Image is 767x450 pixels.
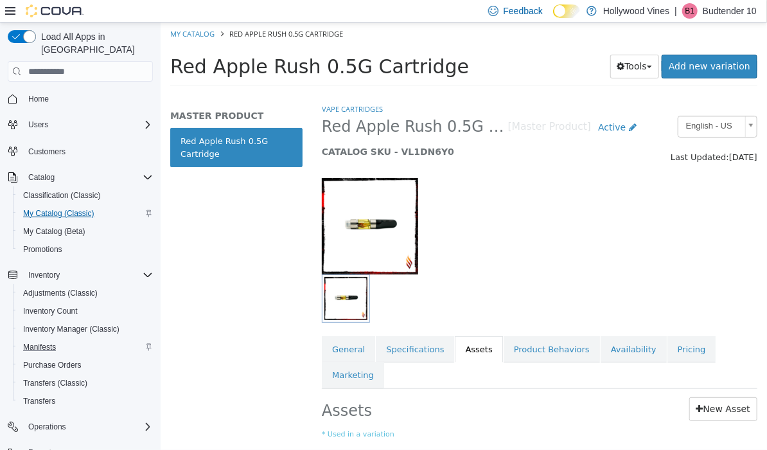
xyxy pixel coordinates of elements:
span: Inventory Count [23,306,78,316]
a: Transfers (Classic) [18,375,93,391]
span: Classification (Classic) [23,190,101,201]
button: Tools [450,32,499,56]
a: Classification (Classic) [18,188,106,203]
span: Home [23,91,153,107]
span: Catalog [28,172,55,183]
p: Budtender 10 [703,3,757,19]
span: Users [23,117,153,132]
button: Transfers [13,392,158,410]
span: Classification (Classic) [18,188,153,203]
span: Inventory Count [18,303,153,319]
span: Red Apple Rush 0.5G Cartridge [69,6,182,16]
span: Transfers (Classic) [18,375,153,391]
span: My Catalog (Classic) [18,206,153,221]
a: Inventory Manager (Classic) [18,321,125,337]
span: Feedback [504,4,543,17]
span: Promotions [18,242,153,257]
span: Operations [23,419,153,435]
span: Load All Apps in [GEOGRAPHIC_DATA] [36,30,153,56]
p: | [674,3,677,19]
button: Inventory Manager (Classic) [13,320,158,338]
a: Add new variation [501,32,597,56]
a: Adjustments (Classic) [18,285,103,301]
button: Promotions [13,240,158,258]
button: Adjustments (Classic) [13,284,158,302]
button: Home [3,89,158,108]
a: Transfers [18,393,60,409]
span: Operations [28,422,66,432]
button: Classification (Classic) [13,186,158,204]
h5: CATALOG SKU - VL1DN6Y0 [161,123,483,135]
a: Customers [23,144,71,159]
a: Manifests [18,339,61,355]
span: Transfers (Classic) [23,378,87,388]
span: Inventory [23,267,153,283]
span: Active [437,100,465,110]
span: Transfers [23,396,55,406]
a: Assets [294,314,342,341]
span: Inventory Manager (Classic) [23,324,119,334]
span: Customers [28,147,66,157]
a: My Catalog (Classic) [18,206,100,221]
small: * Used in a variation [161,407,597,418]
button: Users [3,116,158,134]
span: Dark Mode [553,18,554,19]
a: Inventory Count [18,303,83,319]
span: Inventory [28,270,60,280]
img: Cova [26,4,84,17]
button: Catalog [23,170,60,185]
p: Hollywood Vines [603,3,669,19]
span: My Catalog (Beta) [18,224,153,239]
span: Purchase Orders [23,360,82,370]
button: Inventory Count [13,302,158,320]
span: [DATE] [569,130,597,139]
span: Manifests [23,342,56,352]
span: Purchase Orders [18,357,153,373]
button: Operations [23,419,71,435]
span: My Catalog (Classic) [23,208,94,219]
a: Specifications [215,314,294,341]
span: English - US [518,94,579,114]
a: New Asset [529,375,597,399]
span: Customers [23,143,153,159]
button: Purchase Orders [13,356,158,374]
button: Transfers (Classic) [13,374,158,392]
a: English - US [517,93,597,115]
a: Promotions [18,242,67,257]
span: Transfers [18,393,153,409]
a: General [161,314,215,341]
img: 150 [161,156,258,252]
h5: MASTER PRODUCT [10,87,142,99]
input: Dark Mode [553,4,580,18]
button: My Catalog (Beta) [13,222,158,240]
span: Users [28,120,48,130]
span: B1 [685,3,695,19]
a: Home [23,91,54,107]
span: My Catalog (Beta) [23,226,85,237]
a: Purchase Orders [18,357,87,373]
a: My Catalog (Beta) [18,224,91,239]
button: Operations [3,418,158,436]
span: Last Updated: [510,130,569,139]
span: Red Apple Rush 0.5G Cartridge [161,94,348,114]
span: Promotions [23,244,62,255]
button: My Catalog (Classic) [13,204,158,222]
a: Availability [440,314,506,341]
small: [Master Product] [348,100,431,110]
a: Vape Cartridges [161,82,222,91]
button: Inventory [3,266,158,284]
a: Pricing [507,314,556,341]
span: Home [28,94,49,104]
button: Manifests [13,338,158,356]
a: Red Apple Rush 0.5G Cartridge [10,105,142,145]
a: My Catalog [10,6,54,16]
span: Catalog [23,170,153,185]
a: Active [430,93,483,117]
a: Product Behaviors [343,314,439,341]
span: Inventory Manager (Classic) [18,321,153,337]
span: Red Apple Rush 0.5G Cartridge [10,33,308,55]
span: Adjustments (Classic) [23,288,98,298]
button: Catalog [3,168,158,186]
a: Marketing [161,339,224,366]
span: Adjustments (Classic) [18,285,153,301]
